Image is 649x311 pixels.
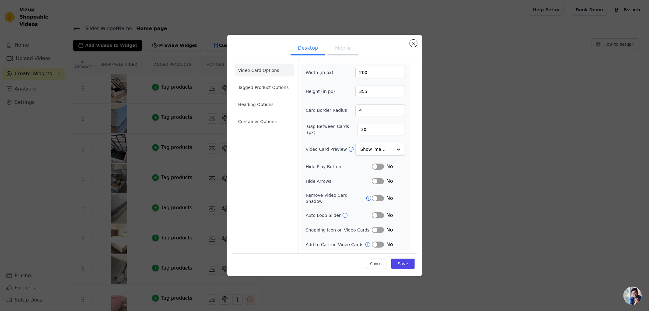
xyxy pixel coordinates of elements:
label: Hide Play Button [306,164,372,170]
span: No [386,212,393,219]
li: Heading Options [235,98,295,111]
label: Gap Between Cards (px) [307,123,357,136]
button: Close modal [410,40,417,47]
label: Auto Loop Slider [306,212,342,218]
label: Remove Video Card Shadow [306,192,366,204]
li: Video Card Options [235,64,295,76]
li: Container Options [235,115,295,128]
li: Tagged Product Options [235,81,295,94]
label: Add to Cart on Video Cards [306,242,365,248]
label: Card Border Radius [306,107,347,113]
button: Mobile [328,42,358,55]
button: Cancel [366,259,386,269]
span: No [386,226,393,234]
div: Open chat [623,287,642,305]
span: No [386,195,393,202]
label: Hide Arrows [306,178,372,184]
label: Width (in px) [306,69,339,76]
span: No [386,178,393,185]
span: No [386,241,393,248]
button: Desktop [291,42,325,55]
span: No [386,163,393,170]
label: Video Card Preview [306,146,348,152]
label: Shopping Icon on Video Cards [306,227,372,233]
label: Height (in px) [306,88,339,94]
button: Save [391,259,414,269]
